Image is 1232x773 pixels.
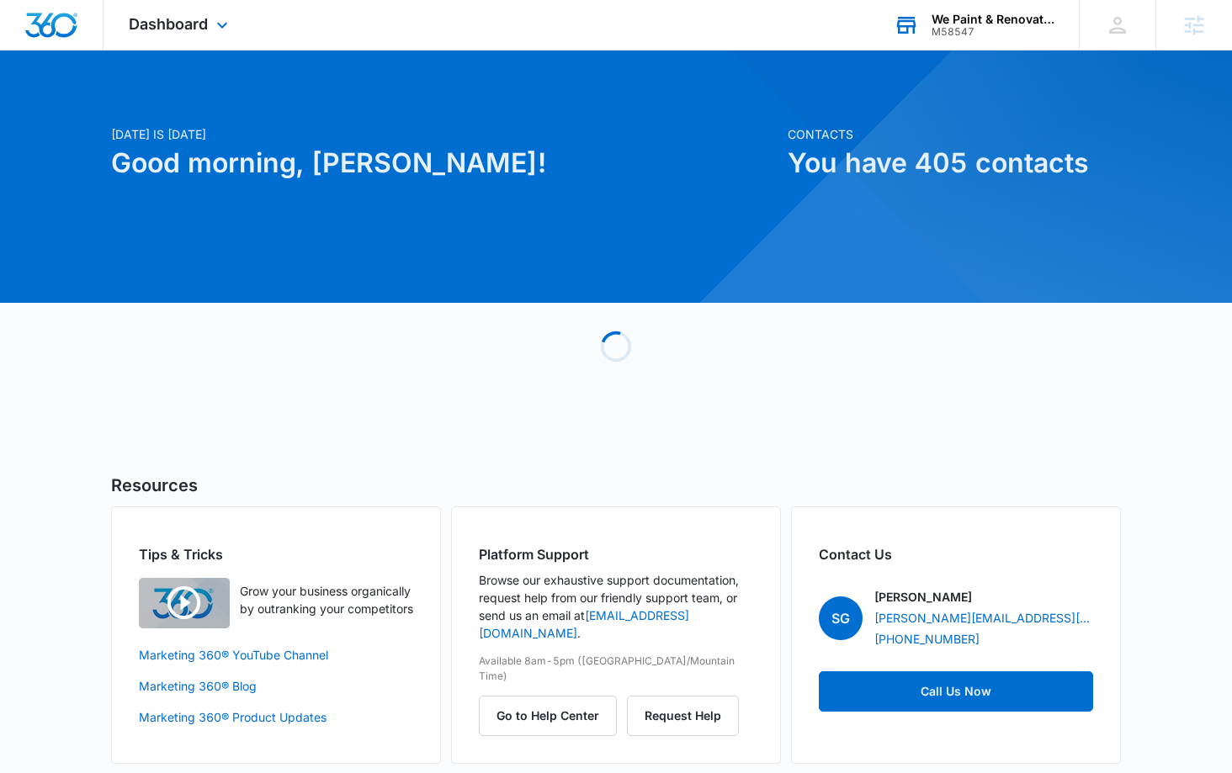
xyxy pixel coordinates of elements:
p: [DATE] is [DATE] [111,125,778,143]
div: account name [932,13,1054,26]
h5: Resources [111,473,1121,498]
h1: You have 405 contacts [788,143,1121,183]
a: Marketing 360® YouTube Channel [139,646,413,664]
a: Call Us Now [819,671,1093,712]
button: Go to Help Center [479,696,617,736]
h2: Contact Us [819,544,1093,564]
p: Available 8am-5pm ([GEOGRAPHIC_DATA]/Mountain Time) [479,654,753,684]
a: Request Help [627,708,739,723]
h2: Platform Support [479,544,753,564]
a: [PHONE_NUMBER] [874,630,980,648]
p: Contacts [788,125,1121,143]
div: account id [932,26,1054,38]
a: Marketing 360® Blog [139,677,413,695]
a: Go to Help Center [479,708,627,723]
h1: Good morning, [PERSON_NAME]! [111,143,778,183]
h2: Tips & Tricks [139,544,413,564]
a: Marketing 360® Product Updates [139,708,413,726]
span: SG [819,596,863,640]
span: Dashboard [129,15,208,33]
button: Request Help [627,696,739,736]
p: Browse our exhaustive support documentation, request help from our friendly support team, or send... [479,571,753,642]
a: [PERSON_NAME][EMAIL_ADDRESS][PERSON_NAME][DOMAIN_NAME] [874,609,1093,627]
p: Grow your business organically by outranking your competitors [240,582,413,617]
p: [PERSON_NAME] [874,588,972,606]
img: Quick Overview Video [139,578,230,628]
